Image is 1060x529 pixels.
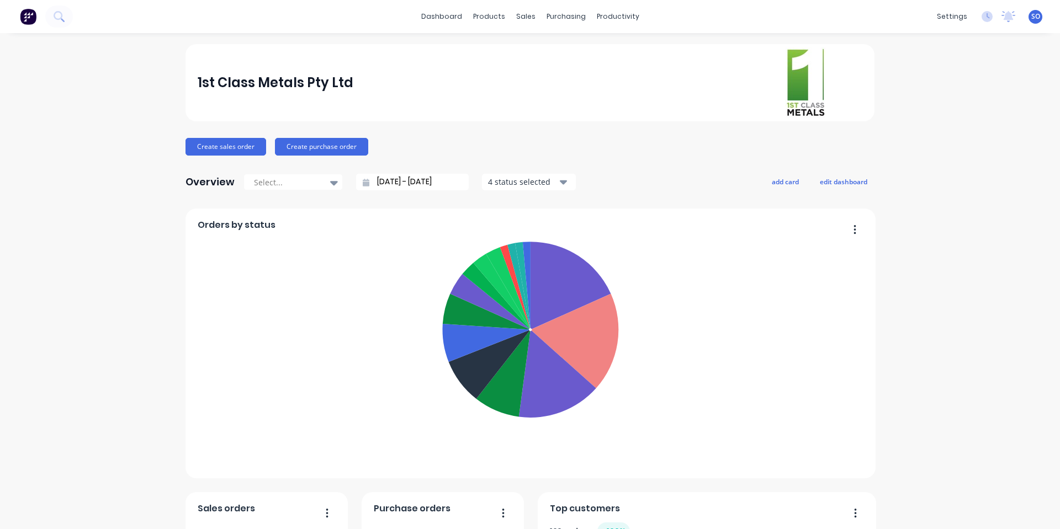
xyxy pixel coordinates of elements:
img: 1st Class Metals Pty Ltd [785,47,826,118]
button: add card [765,174,806,189]
button: Create sales order [185,138,266,156]
div: Overview [185,171,235,193]
img: Factory [20,8,36,25]
span: SO [1031,12,1040,22]
div: 4 status selected [488,176,558,188]
a: dashboard [416,8,468,25]
div: purchasing [541,8,591,25]
div: productivity [591,8,645,25]
button: 4 status selected [482,174,576,190]
span: Orders by status [198,218,275,232]
button: edit dashboard [813,174,875,189]
button: Create purchase order [275,138,368,156]
div: products [468,8,511,25]
span: Sales orders [198,502,255,515]
span: Top customers [550,502,620,515]
div: settings [931,8,973,25]
span: Purchase orders [374,502,451,515]
div: 1st Class Metals Pty Ltd [198,72,353,94]
div: sales [511,8,541,25]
